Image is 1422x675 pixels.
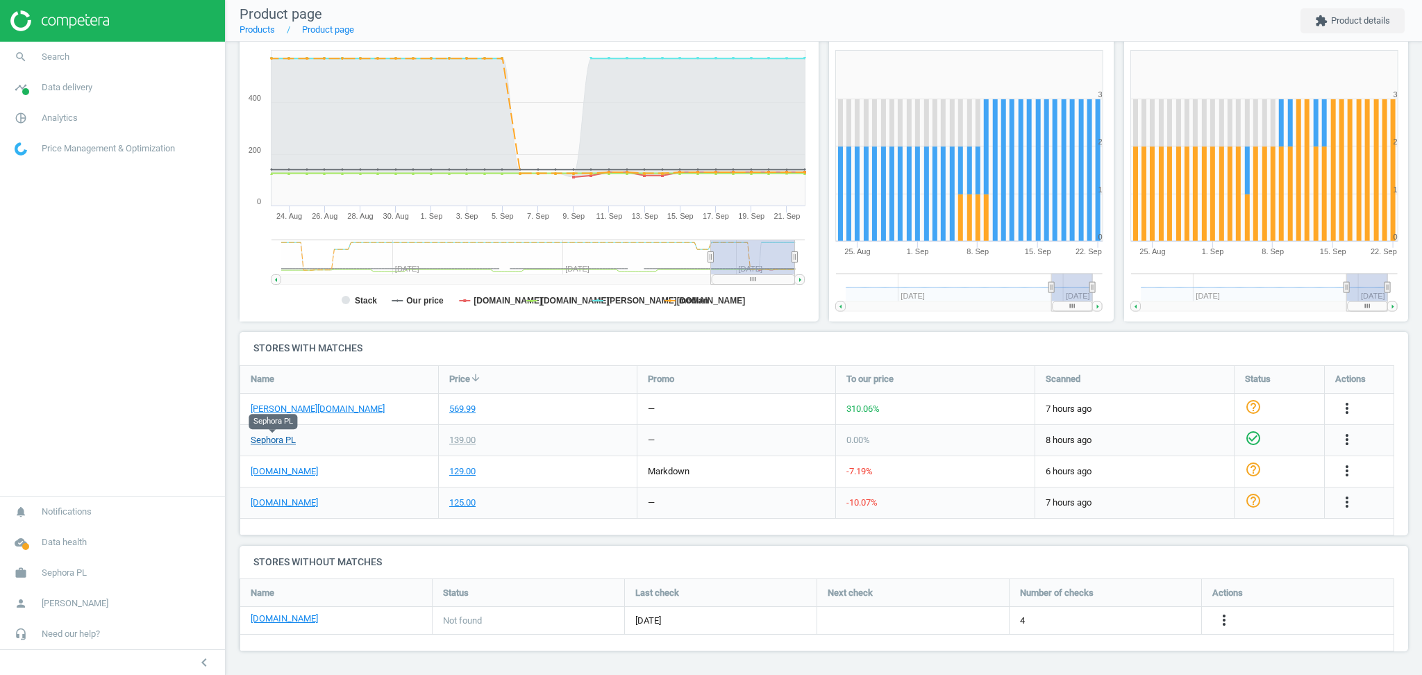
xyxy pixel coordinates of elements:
span: -7.19 % [846,466,873,476]
i: more_vert [1339,462,1355,479]
h4: Stores with matches [240,332,1408,365]
i: pie_chart_outlined [8,105,34,131]
span: [DATE] [635,615,806,627]
i: person [8,590,34,617]
button: more_vert [1339,462,1355,481]
span: 310.06 % [846,403,880,414]
i: timeline [8,74,34,101]
tspan: 11. Sep [596,212,622,220]
tspan: 17. Sep [703,212,729,220]
span: Actions [1212,587,1243,599]
span: Not found [443,615,482,627]
i: extension [1315,15,1328,27]
tspan: 15. Sep [667,212,694,220]
i: arrow_downward [470,372,481,383]
tspan: 13. Sep [632,212,658,220]
a: [DOMAIN_NAME] [251,612,318,625]
tspan: 8. Sep [967,247,989,256]
button: more_vert [1339,400,1355,418]
span: [PERSON_NAME] [42,597,108,610]
span: 0.00 % [846,435,870,445]
tspan: 7. Sep [527,212,549,220]
a: Product page [302,24,354,35]
button: more_vert [1216,612,1232,630]
span: 6 hours ago [1046,465,1223,478]
button: extensionProduct details [1300,8,1405,33]
span: Next check [828,587,873,599]
h4: Stores without matches [240,546,1408,578]
span: Status [443,587,469,599]
span: Data health [42,536,87,549]
tspan: 1. Sep [907,247,929,256]
i: search [8,44,34,70]
span: Search [42,51,69,63]
tspan: 5. Sep [492,212,514,220]
span: 8 hours ago [1046,434,1223,447]
button: chevron_left [187,653,221,672]
i: more_vert [1216,612,1232,628]
div: — [648,403,655,415]
div: — [648,497,655,509]
i: more_vert [1339,431,1355,448]
span: Name [251,587,274,599]
div: Sephora PL [249,414,297,429]
text: 0 [1098,233,1103,241]
div: 129.00 [449,465,476,478]
span: Status [1245,373,1271,385]
img: wGWNvw8QSZomAAAAABJRU5ErkJggg== [15,142,27,156]
span: Data delivery [42,81,92,94]
span: Price Management & Optimization [42,142,175,155]
tspan: 3. Sep [456,212,478,220]
i: work [8,560,34,586]
a: [PERSON_NAME][DOMAIN_NAME] [251,403,385,415]
span: Last check [635,587,679,599]
i: chevron_left [196,654,212,671]
i: more_vert [1339,400,1355,417]
span: Actions [1335,373,1366,385]
div: 125.00 [449,497,476,509]
tspan: median [679,296,708,306]
span: To our price [846,373,894,385]
span: Number of checks [1020,587,1094,599]
tspan: 15. Sep [1025,247,1051,256]
span: Name [251,373,274,385]
tspan: 26. Aug [312,212,337,220]
text: 3 [1393,90,1397,99]
i: cloud_done [8,529,34,556]
tspan: 15. Sep [1320,247,1346,256]
tspan: 21. Sep [773,212,800,220]
span: Price [449,373,470,385]
text: 200 [249,146,261,154]
img: ajHJNr6hYgQAAAAASUVORK5CYII= [10,10,109,31]
i: more_vert [1339,494,1355,510]
a: Products [240,24,275,35]
text: 3 [1098,90,1103,99]
i: notifications [8,499,34,525]
tspan: [PERSON_NAME][DOMAIN_NAME] [607,296,745,306]
tspan: 30. Aug [383,212,409,220]
tspan: 22. Sep [1076,247,1102,256]
span: Need our help? [42,628,100,640]
span: Notifications [42,506,92,518]
i: help_outline [1245,492,1262,509]
i: help_outline [1245,461,1262,478]
span: Analytics [42,112,78,124]
span: Scanned [1046,373,1080,385]
text: 1 [1393,185,1397,194]
a: [DOMAIN_NAME] [251,497,318,509]
i: check_circle_outline [1245,430,1262,447]
text: 2 [1098,137,1103,146]
span: -10.07 % [846,497,878,508]
span: Product page [240,6,322,22]
tspan: Stack [355,296,377,306]
span: Promo [648,373,674,385]
tspan: 1. Sep [421,212,443,220]
span: markdown [648,466,689,476]
text: 400 [249,94,261,102]
span: 7 hours ago [1046,497,1223,509]
i: help_outline [1245,399,1262,415]
tspan: 19. Sep [738,212,764,220]
tspan: 22. Sep [1371,247,1397,256]
i: headset_mic [8,621,34,647]
div: 569.99 [449,403,476,415]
